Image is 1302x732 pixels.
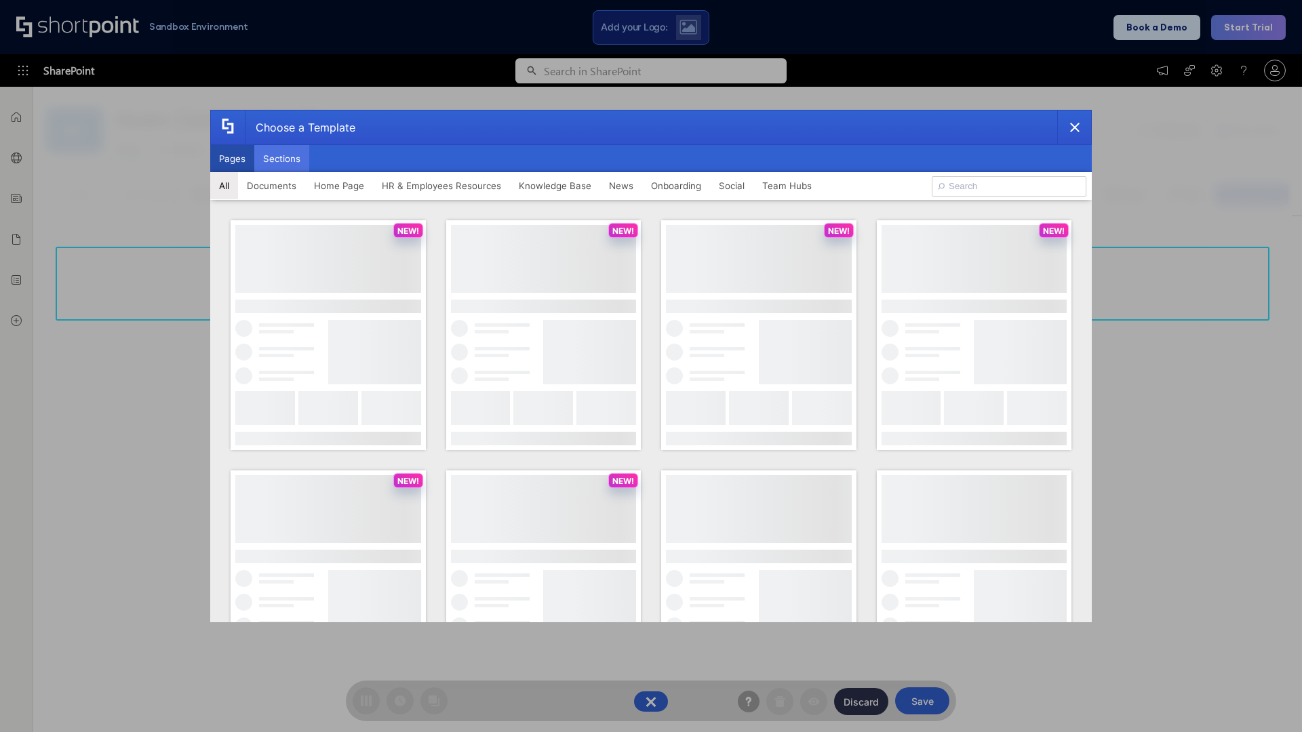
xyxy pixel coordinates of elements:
[238,172,305,199] button: Documents
[828,226,850,236] p: NEW!
[245,110,355,144] div: Choose a Template
[753,172,821,199] button: Team Hubs
[1043,226,1065,236] p: NEW!
[305,172,373,199] button: Home Page
[210,172,238,199] button: All
[210,145,254,172] button: Pages
[612,226,634,236] p: NEW!
[612,476,634,486] p: NEW!
[397,226,419,236] p: NEW!
[642,172,710,199] button: Onboarding
[710,172,753,199] button: Social
[510,172,600,199] button: Knowledge Base
[254,145,309,172] button: Sections
[397,476,419,486] p: NEW!
[600,172,642,199] button: News
[373,172,510,199] button: HR & Employees Resources
[1234,667,1302,732] iframe: Chat Widget
[210,110,1092,622] div: template selector
[932,176,1086,197] input: Search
